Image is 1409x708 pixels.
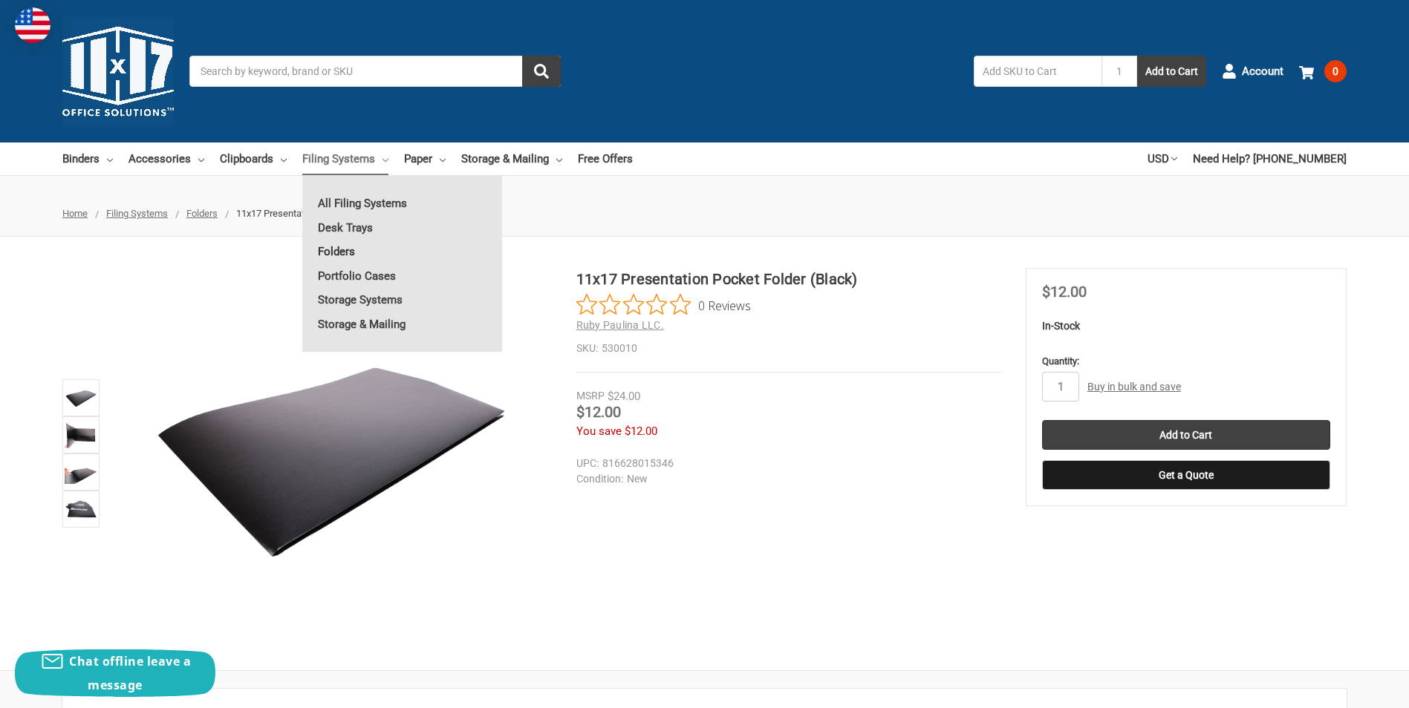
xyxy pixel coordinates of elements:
img: 11x17 Presentation Pocket Folder (Black) [65,493,97,525]
span: 0 [1324,60,1347,82]
img: duty and tax information for United States [15,7,51,43]
a: Buy in bulk and save [1087,381,1181,393]
a: 0 [1299,52,1347,91]
a: Account [1222,52,1283,91]
a: Portfolio Cases [302,264,502,288]
p: In-Stock [1042,318,1330,334]
span: $12.00 [625,425,657,438]
span: $24.00 [608,390,640,403]
span: You save [576,425,622,438]
a: Free Offers [578,142,633,175]
dd: New [576,471,995,487]
dd: 530010 [576,341,1001,356]
a: Filing Systems [302,142,388,175]
button: Add to Cart [1137,56,1206,87]
span: 0 Reviews [698,294,751,316]
label: Quantity: [1042,354,1330,369]
a: Folders [302,240,502,263]
a: USD [1148,142,1177,175]
a: Binders [62,142,113,175]
input: Add to Cart [1042,420,1330,450]
a: Storage & Mailing [461,142,562,175]
a: Accessories [128,142,204,175]
button: Chat offline leave a message [15,649,215,697]
a: All Filing Systems [302,191,502,215]
span: 11x17 Presentation Pocket Folder (Black) [236,208,410,219]
button: Get a Quote [1042,460,1330,490]
dt: Condition: [576,471,623,487]
button: Rated 0 out of 5 stars from 0 reviews. Jump to reviews. [576,294,751,316]
img: 11x17 Presentation Pocket Folder (Black) [146,268,517,639]
input: Add SKU to Cart [974,56,1102,87]
img: 11x17 Presentation Pocket Folder (Black) [65,419,97,451]
a: Need Help? [PHONE_NUMBER] [1193,142,1347,175]
a: Clipboards [220,142,287,175]
a: Ruby Paulina LLC. [576,319,664,331]
dt: UPC: [576,456,599,471]
span: $12.00 [1042,283,1087,301]
h1: 11x17 Presentation Pocket Folder (Black) [576,268,1001,290]
dt: SKU: [576,341,598,356]
div: MSRP [576,388,605,404]
img: 11x17 Presentation Pocket Folder (Black) [65,381,97,414]
span: $12.00 [576,403,621,421]
dd: 816628015346 [576,456,995,471]
a: Desk Trays [302,216,502,240]
span: Chat offline leave a message [69,653,191,693]
img: 11x17 2 pocket folder holds 11" x 17" documents and drawings [65,456,97,488]
a: Folders [186,208,218,219]
input: Search by keyword, brand or SKU [189,56,561,87]
a: Storage Systems [302,288,502,312]
span: Account [1242,63,1283,80]
a: Home [62,208,88,219]
a: Filing Systems [106,208,168,219]
a: Paper [404,142,446,175]
img: 11x17.com [62,16,174,127]
a: Storage & Mailing [302,312,502,336]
